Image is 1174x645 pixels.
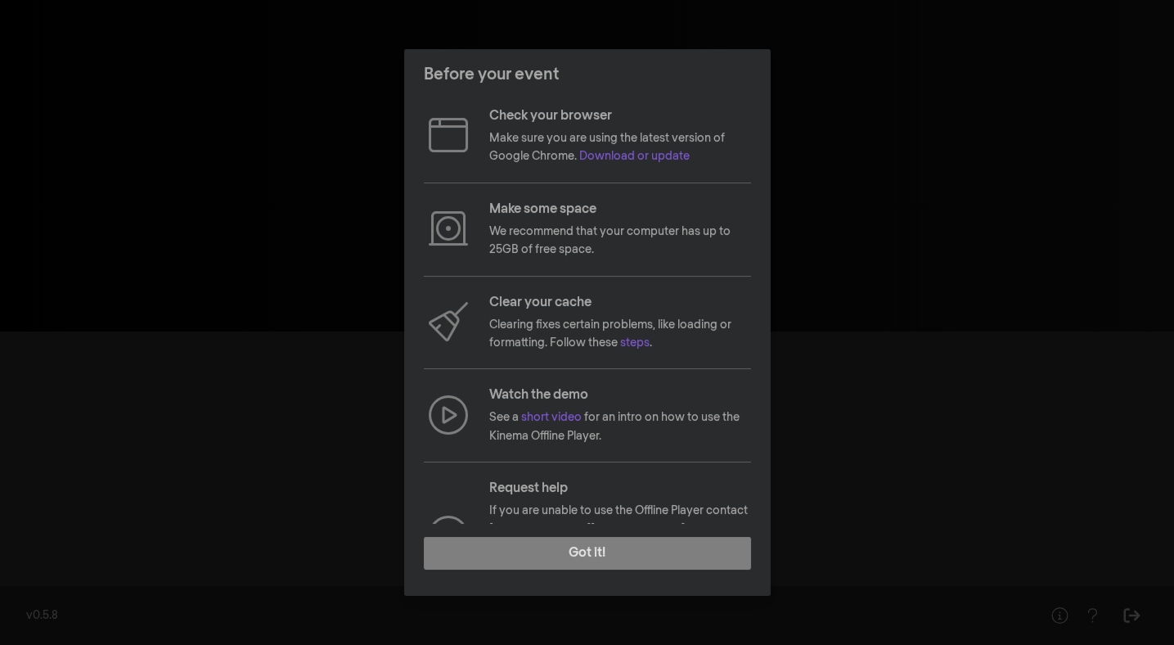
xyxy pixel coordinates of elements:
p: If you are unable to use the Offline Player contact . In some cases, a backup link to stream the ... [489,502,751,593]
button: Got it! [424,537,751,570]
p: Request help [489,479,751,498]
p: Watch the demo [489,386,751,405]
p: Make some space [489,200,751,219]
p: See a for an intro on how to use the Kinema Offline Player. [489,408,751,445]
p: Clearing fixes certain problems, like loading or formatting. Follow these . [489,316,751,353]
p: We recommend that your computer has up to 25GB of free space. [489,223,751,259]
p: Check your browser [489,106,751,126]
a: short video [521,412,582,423]
p: Clear your cache [489,293,751,313]
a: steps [619,337,649,349]
a: Download or update [579,151,690,162]
p: Make sure you are using the latest version of Google Chrome. [489,129,751,166]
header: Before your event [404,49,771,100]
